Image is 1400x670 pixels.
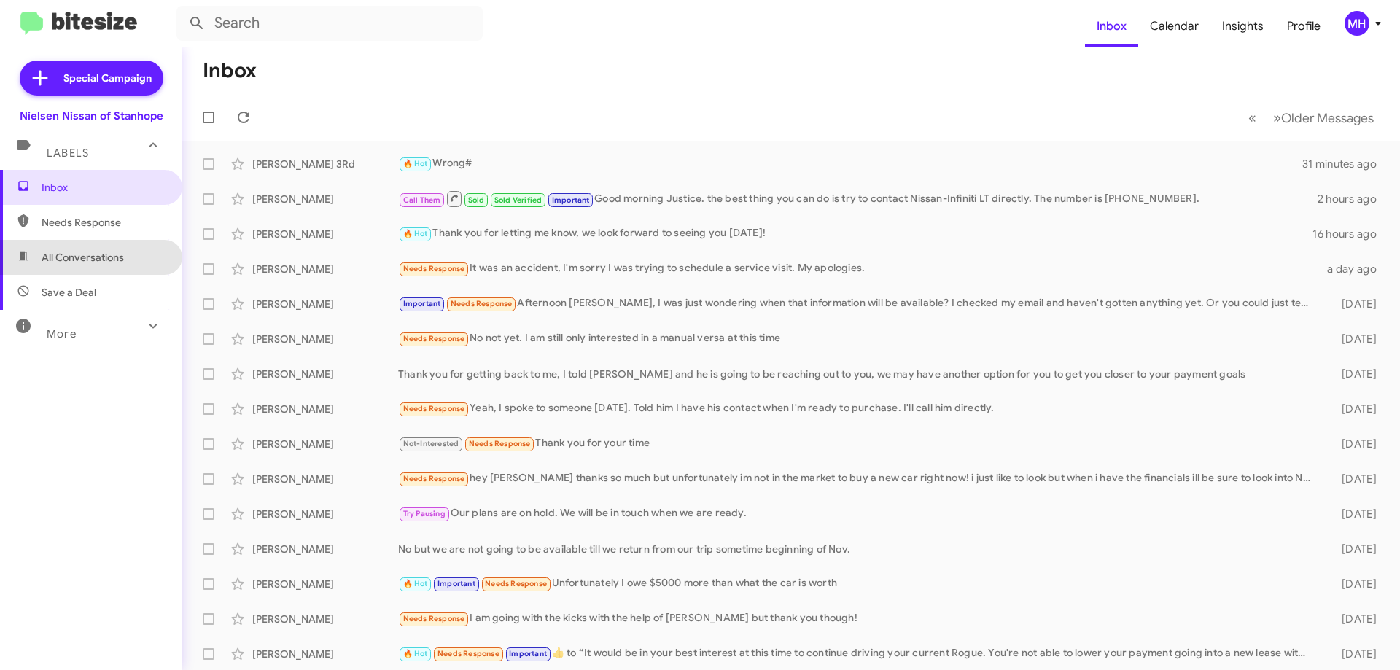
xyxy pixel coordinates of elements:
div: Yeah, I spoke to someone [DATE]. Told him I have his contact when I'm ready to purchase. I'll cal... [398,400,1318,417]
span: Needs Response [403,404,465,413]
span: Needs Response [469,439,531,448]
div: [PERSON_NAME] [252,437,398,451]
button: Next [1264,103,1382,133]
div: [DATE] [1318,437,1388,451]
span: Inbox [42,180,166,195]
span: Needs Response [403,614,465,623]
div: [DATE] [1318,612,1388,626]
div: Our plans are on hold. We will be in touch when we are ready. [398,505,1318,522]
div: [PERSON_NAME] [252,402,398,416]
div: [DATE] [1318,472,1388,486]
div: Thank you for your time [398,435,1318,452]
nav: Page navigation example [1240,103,1382,133]
div: 2 hours ago [1318,192,1388,206]
div: Unfortunately I owe $5000 more than what the car is worth [398,575,1318,592]
span: Needs Response [451,299,513,308]
div: [DATE] [1318,332,1388,346]
span: 🔥 Hot [403,229,428,238]
input: Search [176,6,483,41]
span: Important [437,579,475,588]
div: [PERSON_NAME] [252,367,398,381]
span: Important [509,649,547,658]
div: It was an accident, I'm sorry I was trying to schedule a service visit. My apologies. [398,260,1318,277]
a: Insights [1210,5,1275,47]
div: Nielsen Nissan of Stanhope [20,109,163,123]
div: Wrong# [398,155,1302,172]
span: Call Them [403,195,441,205]
div: ​👍​ to “ It would be in your best interest at this time to continue driving your current Rogue. Y... [398,645,1318,662]
a: Calendar [1138,5,1210,47]
button: MH [1332,11,1384,36]
span: More [47,327,77,340]
span: 🔥 Hot [403,579,428,588]
span: Try Pausing [403,509,446,518]
div: 16 hours ago [1312,227,1388,241]
div: hey [PERSON_NAME] thanks so much but unfortunately im not in the market to buy a new car right no... [398,470,1318,487]
div: [PERSON_NAME] [252,647,398,661]
div: Afternoon [PERSON_NAME], I was just wondering when that information will be available? I checked ... [398,295,1318,312]
span: Needs Response [403,264,465,273]
a: Inbox [1085,5,1138,47]
span: Needs Response [437,649,499,658]
div: Good morning Justice. the best thing you can do is try to contact Nissan-Infiniti LT directly. Th... [398,190,1318,208]
div: [DATE] [1318,647,1388,661]
span: Needs Response [403,334,465,343]
span: Sold [468,195,485,205]
span: Special Campaign [63,71,152,85]
a: Profile [1275,5,1332,47]
div: [PERSON_NAME] [252,612,398,626]
div: Thank you for getting back to me, I told [PERSON_NAME] and he is going to be reaching out to you,... [398,367,1318,381]
div: [PERSON_NAME] [252,542,398,556]
div: [DATE] [1318,297,1388,311]
span: Labels [47,147,89,160]
div: [PERSON_NAME] [252,472,398,486]
div: [PERSON_NAME] [252,507,398,521]
span: Needs Response [42,215,166,230]
div: [PERSON_NAME] [252,332,398,346]
div: [DATE] [1318,542,1388,556]
div: [DATE] [1318,402,1388,416]
button: Previous [1240,103,1265,133]
div: a day ago [1318,262,1388,276]
span: Save a Deal [42,285,96,300]
div: [PERSON_NAME] 3Rd [252,157,398,171]
span: Older Messages [1281,110,1374,126]
span: « [1248,109,1256,127]
div: [DATE] [1318,367,1388,381]
div: MH [1345,11,1369,36]
div: [PERSON_NAME] [252,192,398,206]
div: [DATE] [1318,507,1388,521]
span: Not-Interested [403,439,459,448]
div: [PERSON_NAME] [252,297,398,311]
span: Sold Verified [494,195,542,205]
a: Special Campaign [20,61,163,96]
div: [PERSON_NAME] [252,227,398,241]
div: [DATE] [1318,577,1388,591]
div: [PERSON_NAME] [252,262,398,276]
div: [PERSON_NAME] [252,577,398,591]
div: No not yet. I am still only interested in a manual versa at this time [398,330,1318,347]
div: I am going with the kicks with the help of [PERSON_NAME] but thank you though! [398,610,1318,627]
span: Important [552,195,590,205]
span: Needs Response [403,474,465,483]
span: Important [403,299,441,308]
span: 🔥 Hot [403,159,428,168]
div: 31 minutes ago [1302,157,1388,171]
span: Needs Response [485,579,547,588]
div: No but we are not going to be available till we return from our trip sometime beginning of Nov. [398,542,1318,556]
h1: Inbox [203,59,257,82]
span: 🔥 Hot [403,649,428,658]
div: Thank you for letting me know, we look forward to seeing you [DATE]! [398,225,1312,242]
span: » [1273,109,1281,127]
span: All Conversations [42,250,124,265]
